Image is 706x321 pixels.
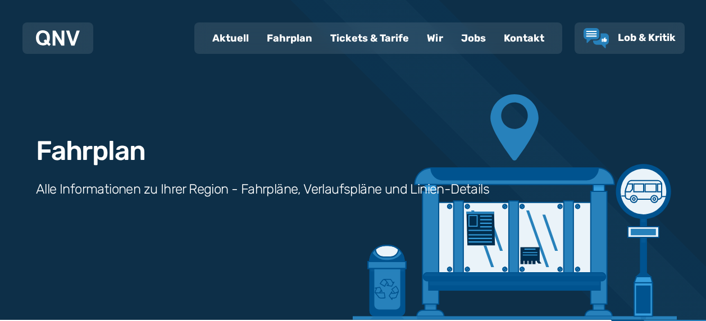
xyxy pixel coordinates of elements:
[36,180,489,198] h3: Alle Informationen zu Ihrer Region - Fahrpläne, Verlaufspläne und Linien-Details
[258,24,321,53] a: Fahrplan
[452,24,495,53] a: Jobs
[418,24,452,53] a: Wir
[36,30,80,46] img: QNV Logo
[321,24,418,53] a: Tickets & Tarife
[36,137,145,164] h1: Fahrplan
[203,24,258,53] a: Aktuell
[495,24,553,53] a: Kontakt
[36,27,80,49] a: QNV Logo
[618,31,676,44] span: Lob & Kritik
[584,28,676,48] a: Lob & Kritik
